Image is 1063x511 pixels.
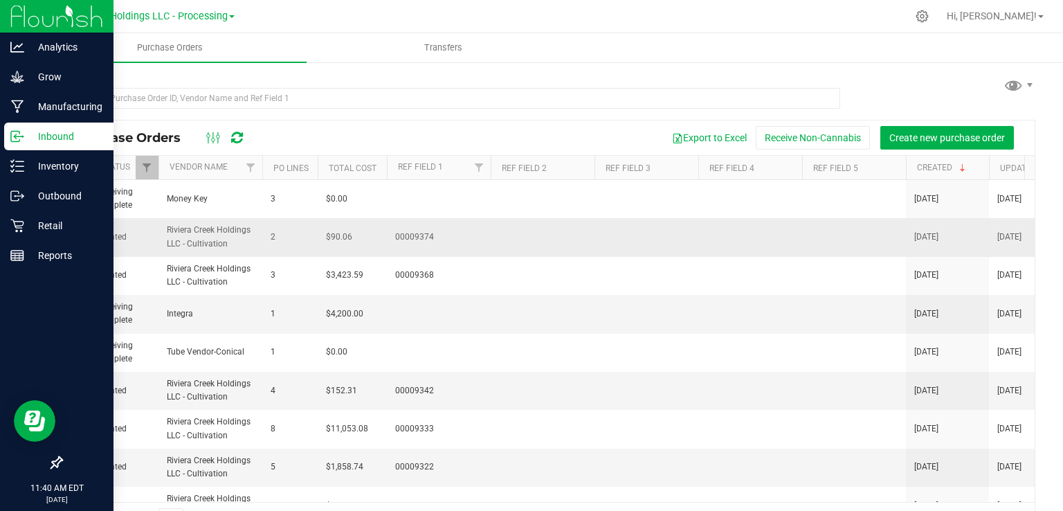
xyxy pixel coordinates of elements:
inline-svg: Retail [10,219,24,233]
p: Grow [24,69,107,85]
span: 1 [271,346,309,359]
button: Create new purchase order [880,126,1014,150]
span: Purchase Orders [118,42,221,54]
span: 00009333 [395,422,482,436]
p: Manufacturing [24,98,107,115]
span: Riviera Creek Holdings LLC - Cultivation [167,454,254,481]
iframe: Resource center [14,400,55,442]
p: Analytics [24,39,107,55]
span: 1 [271,307,309,321]
span: Receiving complete [98,301,150,327]
span: Riviera Creek Holdings LLC - Cultivation [167,224,254,250]
inline-svg: Manufacturing [10,100,24,114]
span: [DATE] [997,269,1021,282]
span: Receiving complete [98,339,150,366]
a: Ref Field 3 [606,163,651,173]
span: Riviera Creek Holdings LLC - Cultivation [167,377,254,404]
span: 00009342 [395,384,482,397]
span: [DATE] [914,384,938,397]
span: $90.06 [326,231,352,244]
span: $0.00 [326,192,347,206]
p: Retail [24,217,107,234]
span: Created [98,269,150,282]
span: 00009322 [395,460,482,474]
span: $3,423.59 [326,269,363,282]
span: [DATE] [997,460,1021,474]
span: Riviera Creek Holdings LLC - Cultivation [167,415,254,442]
p: Inbound [24,128,107,145]
a: Updated [1000,163,1037,173]
span: [DATE] [997,307,1021,321]
span: 00009368 [395,269,482,282]
span: $11,053.08 [326,422,368,436]
span: 3 [271,192,309,206]
span: 3 [271,269,309,282]
p: Inventory [24,158,107,174]
span: [DATE] [914,346,938,359]
span: Tube Vendor-Conical [167,346,254,359]
inline-svg: Inventory [10,159,24,173]
span: Hi, [PERSON_NAME]! [947,10,1037,21]
inline-svg: Outbound [10,189,24,203]
span: Riviera Creek Holdings LLC - Cultivation [167,262,254,289]
a: Status [100,162,130,172]
span: $0.00 [326,346,347,359]
p: [DATE] [6,494,107,505]
p: Reports [24,247,107,264]
span: [DATE] [914,231,938,244]
span: 8 [271,422,309,436]
a: PO Lines [273,163,309,173]
span: [DATE] [914,307,938,321]
span: [DATE] [997,231,1021,244]
p: 11:40 AM EDT [6,482,107,494]
inline-svg: Grow [10,70,24,84]
div: Manage settings [914,10,931,23]
a: Ref Field 5 [813,163,858,173]
span: $1,858.74 [326,460,363,474]
a: Ref Field 4 [709,163,754,173]
span: Created [98,384,150,397]
span: [DATE] [914,422,938,436]
span: [DATE] [914,269,938,282]
a: Vendor Name [170,162,228,172]
a: Filter [239,156,262,179]
inline-svg: Reports [10,249,24,262]
a: Filter [468,156,491,179]
span: $152.31 [326,384,357,397]
a: Transfers [307,33,580,62]
span: Created [98,460,150,474]
inline-svg: Analytics [10,40,24,54]
button: Receive Non-Cannabis [756,126,870,150]
span: $4,200.00 [326,307,363,321]
span: [DATE] [997,422,1021,436]
span: [DATE] [914,460,938,474]
span: Created [98,422,150,436]
a: Total Cost [329,163,376,173]
span: Money Key [167,192,254,206]
span: Created [98,231,150,244]
span: Transfers [406,42,481,54]
p: Outbound [24,188,107,204]
span: Receiving complete [98,186,150,212]
span: [DATE] [914,192,938,206]
a: Filter [136,156,158,179]
a: Ref Field 2 [502,163,547,173]
span: [DATE] [997,346,1021,359]
span: Riviera Creek Holdings LLC - Processing [48,10,228,22]
a: Ref Field 1 [398,162,443,172]
span: 4 [271,384,309,397]
a: Purchase Orders [33,33,307,62]
input: Search Purchase Order ID, Vendor Name and Ref Field 1 [61,88,840,109]
span: Create new purchase order [889,132,1005,143]
a: Created [917,163,968,172]
span: [DATE] [997,192,1021,206]
span: 00009374 [395,231,482,244]
span: Purchase Orders [72,130,194,145]
inline-svg: Inbound [10,129,24,143]
button: Export to Excel [663,126,756,150]
span: Integra [167,307,254,321]
span: [DATE] [997,384,1021,397]
span: 5 [271,460,309,474]
span: 2 [271,231,309,244]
